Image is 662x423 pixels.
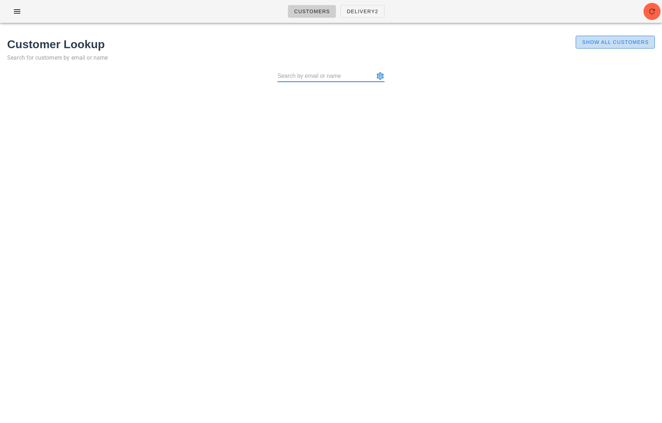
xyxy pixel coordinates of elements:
[346,9,378,14] span: Delivery2
[7,36,545,53] h1: Customer Lookup
[294,9,330,14] span: Customers
[288,5,336,18] a: Customers
[7,53,545,63] p: Search for customers by email or name
[576,36,655,49] button: Show All Customers
[582,39,649,45] span: Show All Customers
[376,72,385,80] button: appended action
[340,5,384,18] a: Delivery2
[277,70,375,82] input: Search by email or name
